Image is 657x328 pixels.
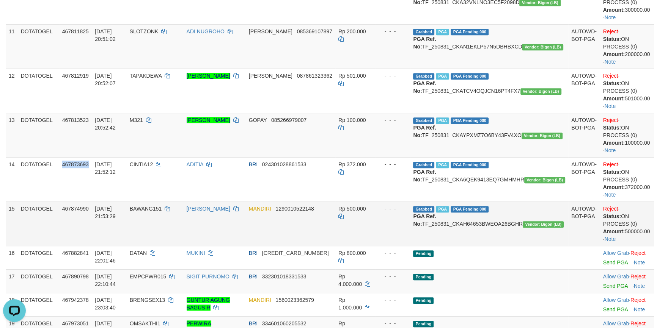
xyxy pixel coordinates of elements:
td: · · [600,69,654,113]
span: OMSAKTHI1 [130,320,160,326]
a: [PERSON_NAME] [187,73,230,79]
td: · [600,293,654,316]
div: - - - [379,116,407,124]
span: Copy 332301018331533 to clipboard [262,273,306,280]
td: 17 [6,269,18,293]
b: Amount: [603,228,625,234]
span: Copy 085266979007 to clipboard [271,117,306,123]
span: Pending [413,297,434,304]
td: · · [600,201,654,246]
td: 15 [6,201,18,246]
span: Marked by azaksrdota [436,162,449,168]
span: [DATE] 20:51:02 [95,28,116,42]
div: ON PROCESS (0) 100000.00 [603,124,651,147]
a: Reject [630,320,646,326]
b: Status: [603,125,621,131]
span: Rp 372.000 [338,161,366,167]
span: Grabbed [413,73,434,80]
a: Note [634,283,645,289]
a: Note [604,192,616,198]
span: [DATE] 20:52:42 [95,117,116,131]
td: TF_250831_CKAH64653BWEOA26BGHR [410,201,568,246]
a: Send PGA [603,259,628,266]
b: Status: [603,36,621,42]
a: Note [604,147,616,153]
span: BRI [249,250,258,256]
td: · · [600,113,654,157]
a: Note [604,59,616,65]
a: [PERSON_NAME] [187,206,230,212]
td: TF_250831_CKAYPXMZ7O6BY43FV4XO [410,113,568,157]
a: ADI NUGROHO [187,28,225,34]
span: Rp 800.000 [338,250,366,256]
td: 14 [6,157,18,201]
td: · [600,269,654,293]
span: Marked by azaksrdota [436,117,449,124]
span: PGA Pending [451,206,489,212]
a: [PERSON_NAME] [187,117,230,123]
a: Reject [603,73,618,79]
span: Rp 4.000.000 [338,273,362,287]
b: Amount: [603,140,625,146]
a: Send PGA [603,283,628,289]
span: MANDIRI [249,297,271,303]
span: Marked by azaksrdota [436,29,449,35]
span: Marked by azaksrdota [436,206,449,212]
span: 467812919 [62,73,89,79]
span: 467973051 [62,320,89,326]
a: Reject [630,273,646,280]
span: 467890798 [62,273,89,280]
a: Allow Grab [603,320,629,326]
a: Note [604,103,616,109]
a: Reject [603,28,618,34]
span: Rp 501.000 [338,73,366,79]
span: 467882841 [62,250,89,256]
span: BRI [249,320,258,326]
td: · · [600,157,654,201]
b: Amount: [603,95,625,102]
span: Rp 100.000 [338,117,366,123]
td: 13 [6,113,18,157]
div: ON PROCESS (0) 501000.00 [603,80,651,102]
a: ADITIA [187,161,203,167]
td: 11 [6,24,18,69]
b: PGA Ref. No: [413,213,436,227]
span: [PERSON_NAME] [249,73,292,79]
span: Vendor URL: https://dashboard.q2checkout.com/secure [524,177,565,183]
span: CINTIA12 [130,161,153,167]
span: Copy 334601060205532 to clipboard [262,320,306,326]
span: DATAN [130,250,147,256]
span: BRENGSEX13 [130,297,165,303]
td: DOTATOGEL [18,246,59,269]
a: Reject [630,250,646,256]
span: PGA Pending [451,117,489,124]
span: Pending [413,274,434,280]
div: - - - [379,161,407,168]
td: DOTATOGEL [18,201,59,246]
span: MANDIRI [249,206,271,212]
span: Rp 1.000.000 [338,297,362,311]
b: PGA Ref. No: [413,125,436,138]
td: DOTATOGEL [18,113,59,157]
span: · [603,320,630,326]
div: - - - [379,320,407,327]
span: Vendor URL: https://dashboard.q2checkout.com/secure [522,133,563,139]
span: Vendor URL: https://dashboard.q2checkout.com/secure [522,44,563,50]
td: AUTOWD-BOT-PGA [568,201,600,246]
a: Send PGA [603,306,628,312]
span: [PERSON_NAME] [249,28,292,34]
span: 467942378 [62,297,89,303]
span: 467873693 [62,161,89,167]
div: - - - [379,28,407,35]
a: Note [604,14,616,20]
b: PGA Ref. No: [413,169,436,183]
span: Grabbed [413,162,434,168]
span: [DATE] 23:03:40 [95,297,116,311]
a: MUKINI [187,250,205,256]
b: PGA Ref. No: [413,80,436,94]
td: DOTATOGEL [18,293,59,316]
td: AUTOWD-BOT-PGA [568,69,600,113]
a: Note [634,306,645,312]
span: SLOTZONK [130,28,158,34]
span: Rp 200.000 [338,28,366,34]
